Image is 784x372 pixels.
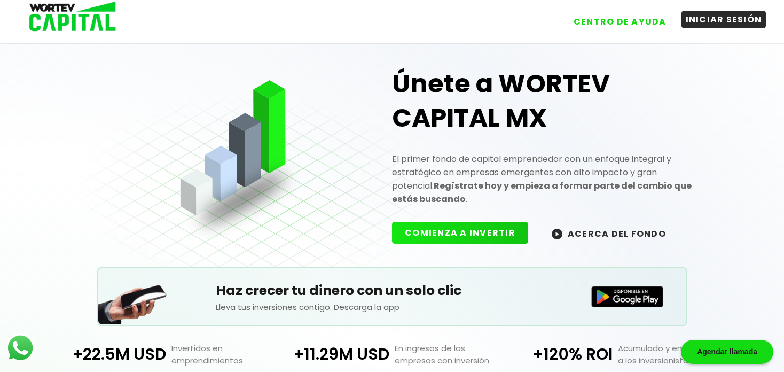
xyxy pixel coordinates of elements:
a: COMIENZA A INVERTIR [392,227,539,239]
p: Lleva tus inversiones contigo. Descarga la app [216,301,569,313]
img: logos_whatsapp-icon.242b2217.svg [5,333,35,363]
button: INICIAR SESIÓN [681,11,766,28]
div: Agendar llamada [681,340,773,364]
p: +22.5M USD [57,342,166,367]
a: CENTRO DE AYUDA [559,5,671,30]
p: Invertidos en emprendimientos [166,342,280,367]
p: +11.29M USD [280,342,389,367]
button: CENTRO DE AYUDA [569,13,671,30]
h5: Haz crecer tu dinero con un solo clic [216,281,569,301]
img: wortev-capital-acerca-del-fondo [552,229,562,239]
img: Disponible en Google Play [591,286,664,307]
strong: Regístrate hoy y empieza a formar parte del cambio que estás buscando [392,180,692,205]
p: Acumulado y entregado a los inversionistas [613,342,727,367]
a: INICIAR SESIÓN [671,5,766,30]
button: ACERCA DEL FONDO [539,222,679,245]
h1: Únete a WORTEV CAPITAL MX [392,67,705,135]
p: +120% ROI [504,342,613,367]
img: Teléfono [98,272,168,324]
button: COMIENZA A INVERTIR [392,222,528,244]
p: En ingresos de las empresas con inversión [389,342,504,367]
p: El primer fondo de capital emprendedor con un enfoque integral y estratégico en empresas emergent... [392,152,705,206]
